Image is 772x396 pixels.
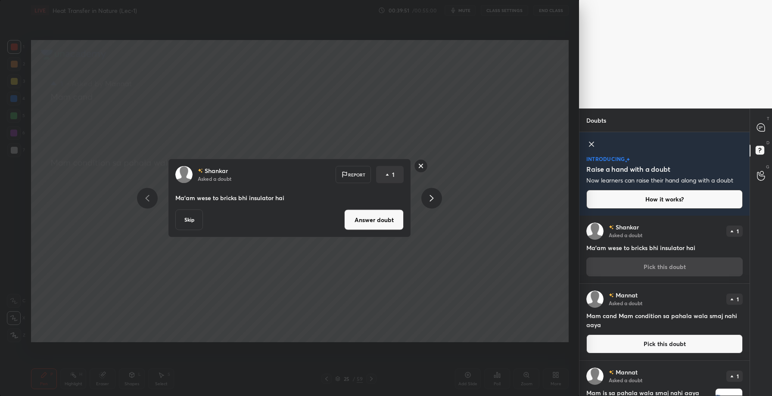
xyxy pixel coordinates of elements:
p: G [766,164,769,170]
p: 1 [737,297,739,302]
h5: Raise a hand with a doubt [586,164,670,174]
div: Report [336,166,371,183]
img: default.png [586,223,604,240]
img: small-star.76a44327.svg [625,160,627,163]
img: no-rating-badge.077c3623.svg [609,225,614,230]
img: default.png [586,291,604,308]
p: 1 [737,374,739,379]
p: Asked a doubt [609,232,642,238]
button: How it works? [586,190,743,209]
p: T [767,115,769,122]
p: Mannat [616,369,638,376]
p: D [766,139,769,146]
h4: Mam cand Mam condition sa pahala wala smaj nahi aaya [586,311,743,329]
img: no-rating-badge.077c3623.svg [609,370,614,375]
button: Pick this doubt [586,334,743,353]
p: Doubts [579,109,613,132]
img: large-star.026637fe.svg [626,158,630,161]
p: Mannat [616,292,638,299]
img: default.png [175,166,193,183]
div: grid [579,216,750,396]
img: no-rating-badge.077c3623.svg [198,168,203,173]
p: Now learners can raise their hand along with a doubt [586,176,733,185]
p: 1 [392,170,395,179]
p: Asked a doubt [198,175,231,182]
p: Shankar [205,167,228,174]
p: Asked a doubt [609,300,642,306]
p: Ma'am wese to bricks bhi insulator hai [175,194,404,202]
p: introducing [586,156,625,161]
h4: Ma'am wese to bricks bhi insulator hai [586,243,743,252]
img: default.png [586,368,604,385]
p: 1 [737,229,739,234]
button: Skip [175,210,203,230]
img: no-rating-badge.077c3623.svg [609,293,614,298]
p: Shankar [616,224,639,231]
button: Answer doubt [344,210,404,230]
p: Asked a doubt [609,377,642,384]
